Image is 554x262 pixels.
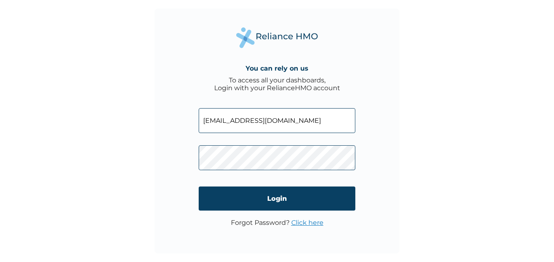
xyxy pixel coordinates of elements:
h4: You can rely on us [246,64,308,72]
a: Click here [291,219,324,226]
input: Login [199,187,355,211]
input: Email address or HMO ID [199,108,355,133]
div: To access all your dashboards, Login with your RelianceHMO account [214,76,340,92]
p: Forgot Password? [231,219,324,226]
img: Reliance Health's Logo [236,27,318,48]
